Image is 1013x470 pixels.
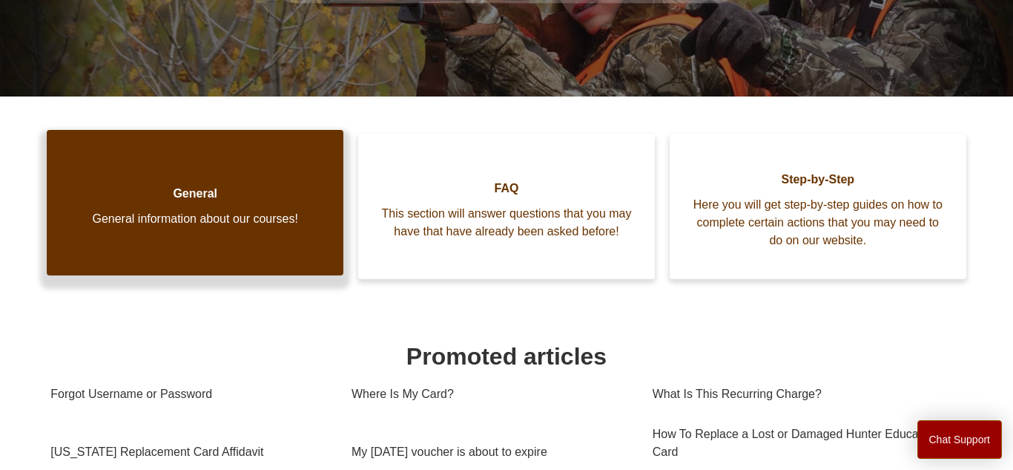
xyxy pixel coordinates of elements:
a: Where Is My Card? [352,374,630,414]
a: Forgot Username or Password [50,374,329,414]
a: General General information about our courses! [47,130,343,275]
h1: Promoted articles [50,339,962,374]
span: FAQ [380,180,633,198]
span: Here you will get step-by-step guides on how to complete certain actions that you may need to do ... [692,196,944,249]
span: General information about our courses! [69,210,321,228]
span: Step-by-Step [692,171,944,189]
button: Chat Support [917,420,1003,459]
span: General [69,185,321,203]
span: This section will answer questions that you may have that have already been asked before! [380,205,633,241]
a: What Is This Recurring Charge? [653,374,954,414]
a: FAQ This section will answer questions that you may have that have already been asked before! [358,134,655,279]
a: Step-by-Step Here you will get step-by-step guides on how to complete certain actions that you ma... [670,134,966,279]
